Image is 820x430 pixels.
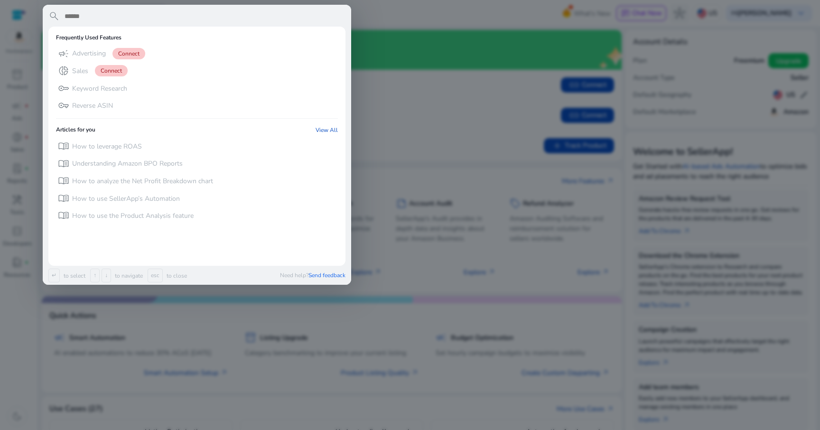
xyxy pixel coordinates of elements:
span: Send feedback [308,271,345,279]
span: menu_book [58,175,69,187]
p: How to analyze the Net Profit Breakdown chart [72,177,213,186]
span: key [58,83,69,94]
span: menu_book [58,140,69,152]
span: campaign [58,48,69,59]
p: to navigate [113,272,143,280]
span: menu_book [58,158,69,169]
span: esc [148,269,163,282]
p: Keyword Research [72,84,127,93]
p: Reverse ASIN [72,101,113,111]
span: Connect [95,65,128,76]
p: to close [165,272,187,280]
span: search [48,10,60,22]
p: Need help? [280,271,345,279]
p: Understanding Amazon BPO Reports [72,159,183,168]
span: ↵ [48,269,60,282]
p: How to leverage ROAS [72,142,142,151]
a: View All [316,126,338,134]
p: How to use SellerApp’s Automation [72,194,180,204]
span: vpn_key [58,100,69,111]
span: donut_small [58,65,69,76]
span: menu_book [58,210,69,221]
p: to select [62,272,85,280]
span: ↑ [90,269,100,282]
span: ↓ [102,269,111,282]
p: How to use the Product Analysis feature [72,211,194,221]
h6: Articles for you [56,126,95,134]
span: menu_book [58,193,69,204]
p: Advertising [72,49,106,58]
h6: Frequently Used Features [56,34,121,41]
p: Sales [72,66,88,76]
span: Connect [112,48,145,59]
